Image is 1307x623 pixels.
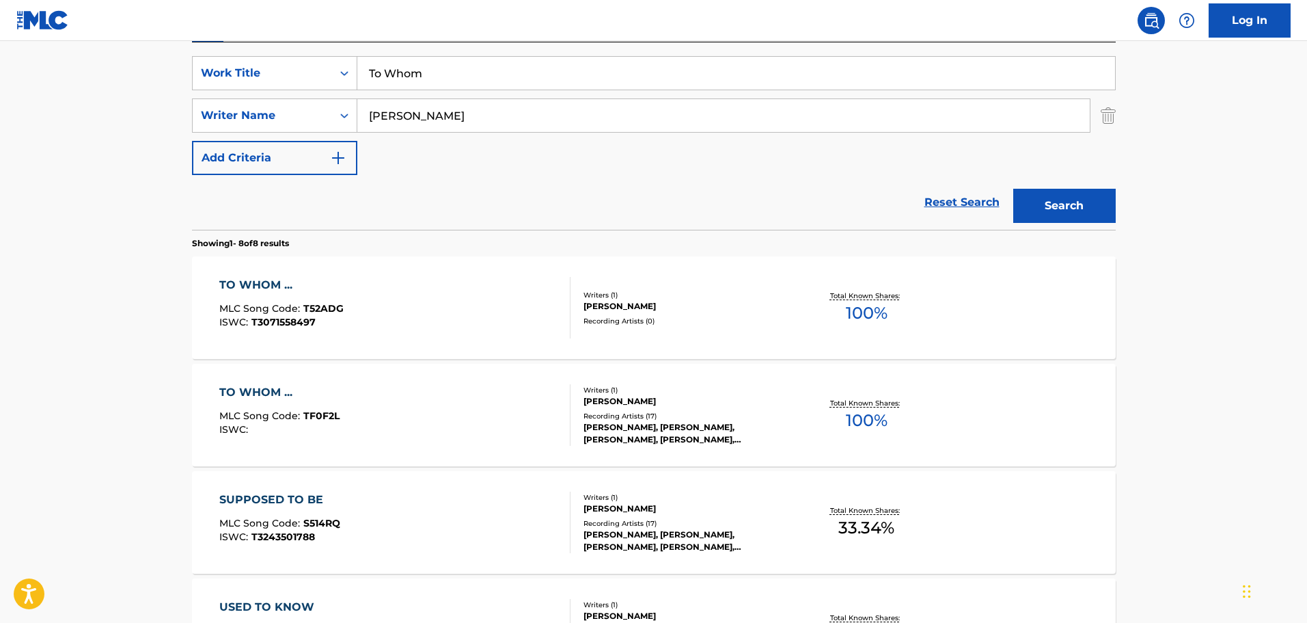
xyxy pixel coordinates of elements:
p: Total Known Shares: [830,505,903,516]
div: Recording Artists ( 0 ) [583,316,790,326]
div: [PERSON_NAME] [583,395,790,408]
span: 100 % [846,408,888,433]
span: MLC Song Code : [219,517,303,529]
div: TO WHOM ... [219,384,340,401]
span: MLC Song Code : [219,410,303,422]
a: Log In [1209,3,1291,38]
div: Writers ( 1 ) [583,385,790,395]
span: T3243501788 [251,531,315,543]
p: Total Known Shares: [830,398,903,408]
span: TF0F2L [303,410,340,422]
div: [PERSON_NAME], [PERSON_NAME], [PERSON_NAME], [PERSON_NAME], [PERSON_NAME] [583,529,790,553]
img: help [1179,12,1195,29]
div: Writer Name [201,107,324,124]
iframe: Chat Widget [1239,557,1307,623]
p: Total Known Shares: [830,291,903,301]
a: Reset Search [918,187,1006,217]
form: Search Form [192,56,1116,230]
div: [PERSON_NAME] [583,503,790,515]
a: SUPPOSED TO BEMLC Song Code:S514RQISWC:T3243501788Writers (1)[PERSON_NAME]Recording Artists (17)[... [192,471,1116,574]
div: [PERSON_NAME] [583,610,790,622]
span: ISWC : [219,531,251,543]
span: 33.34 % [838,516,894,540]
a: TO WHOM ...MLC Song Code:T52ADGISWC:T3071558497Writers (1)[PERSON_NAME]Recording Artists (0)Total... [192,256,1116,359]
img: MLC Logo [16,10,69,30]
span: ISWC : [219,423,251,436]
button: Search [1013,189,1116,223]
span: T52ADG [303,302,344,315]
span: T3071558497 [251,316,316,328]
p: Showing 1 - 8 of 8 results [192,237,289,250]
span: 100 % [846,301,888,326]
div: Help [1173,7,1200,34]
img: Delete Criterion [1101,98,1116,133]
div: Recording Artists ( 17 ) [583,518,790,529]
img: 9d2ae6d4665cec9f34b9.svg [330,150,346,166]
span: S514RQ [303,517,340,529]
div: TO WHOM ... [219,277,344,293]
div: Recording Artists ( 17 ) [583,411,790,421]
div: Writers ( 1 ) [583,492,790,503]
div: Drag [1243,571,1251,612]
a: TO WHOM ...MLC Song Code:TF0F2LISWC:Writers (1)[PERSON_NAME]Recording Artists (17)[PERSON_NAME], ... [192,364,1116,466]
div: Writers ( 1 ) [583,290,790,300]
div: Writers ( 1 ) [583,600,790,610]
div: [PERSON_NAME] [583,300,790,313]
div: SUPPOSED TO BE [219,492,340,508]
span: MLC Song Code : [219,302,303,315]
div: USED TO KNOW [219,599,342,615]
img: search [1143,12,1159,29]
div: Work Title [201,65,324,81]
p: Total Known Shares: [830,613,903,623]
div: [PERSON_NAME], [PERSON_NAME], [PERSON_NAME], [PERSON_NAME], [PERSON_NAME] [583,421,790,446]
span: ISWC : [219,316,251,328]
a: Public Search [1138,7,1165,34]
button: Add Criteria [192,141,357,175]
